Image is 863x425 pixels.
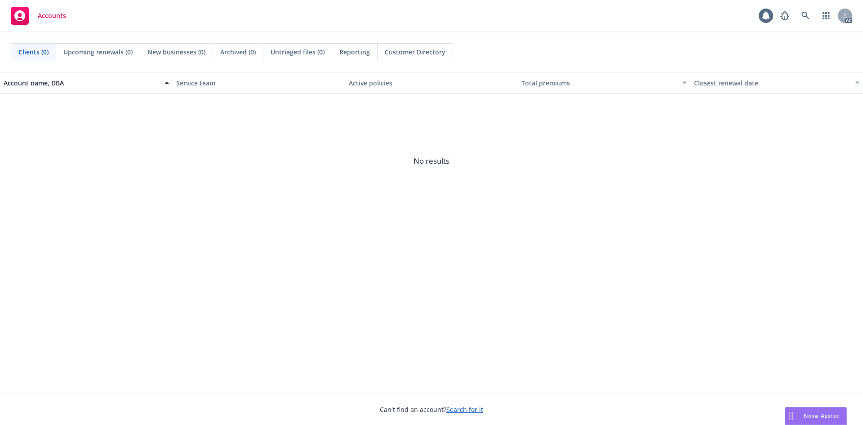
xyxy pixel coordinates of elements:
button: Nova Assist [785,407,847,425]
button: Active policies [345,72,518,94]
div: Active policies [349,78,514,88]
div: Account name, DBA [4,78,159,88]
span: Can't find an account? [380,405,483,414]
span: Clients (0) [18,47,49,57]
span: Nova Assist [804,412,839,420]
a: Report a Bug [776,7,794,25]
span: Upcoming renewals (0) [63,47,133,57]
div: Service team [176,78,342,88]
span: Reporting [339,47,370,57]
span: Customer Directory [385,47,445,57]
div: Total premiums [521,78,677,88]
div: Closest renewal date [694,78,850,88]
button: Total premiums [518,72,690,94]
button: Closest renewal date [690,72,863,94]
span: New businesses (0) [147,47,205,57]
a: Search [796,7,814,25]
a: Switch app [817,7,835,25]
span: Accounts [38,12,66,19]
div: Drag to move [785,407,796,425]
span: Untriaged files (0) [271,47,325,57]
a: Search for it [446,405,483,414]
button: Service team [173,72,345,94]
span: Archived (0) [220,47,256,57]
a: Accounts [7,3,70,28]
